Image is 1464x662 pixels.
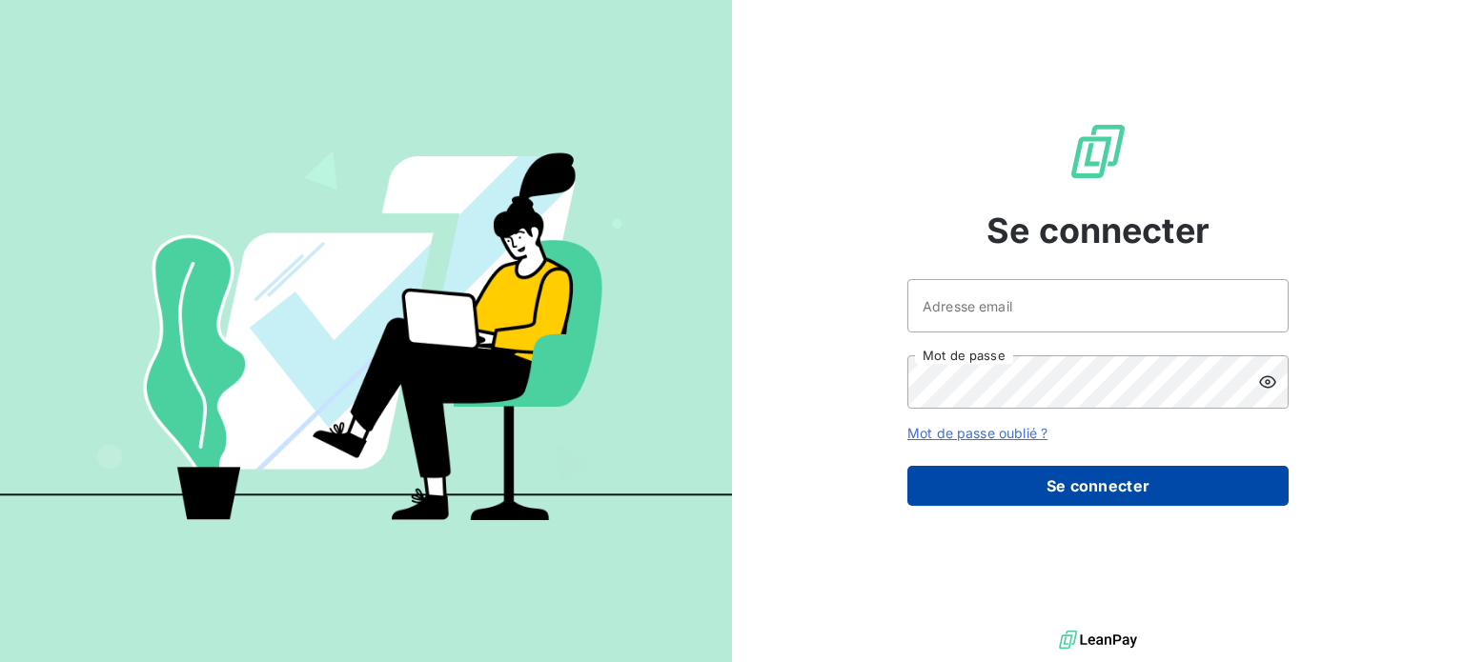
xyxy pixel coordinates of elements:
a: Mot de passe oublié ? [907,425,1047,441]
img: logo [1059,626,1137,654]
img: Logo LeanPay [1067,121,1128,182]
span: Se connecter [986,205,1210,256]
button: Se connecter [907,466,1289,506]
input: placeholder [907,279,1289,332]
